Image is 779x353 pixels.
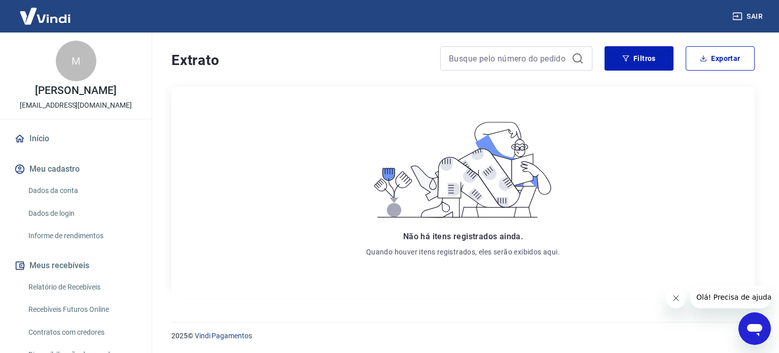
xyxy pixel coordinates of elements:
iframe: Botão para abrir a janela de mensagens [738,312,771,345]
p: Quando houver itens registrados, eles serão exibidos aqui. [366,247,560,257]
p: 2025 © [171,331,755,341]
button: Filtros [605,46,674,71]
a: Relatório de Recebíveis [24,277,139,298]
iframe: Fechar mensagem [666,288,686,308]
iframe: Mensagem da empresa [690,286,771,308]
a: Dados de login [24,203,139,224]
div: M [56,41,96,81]
a: Recebíveis Futuros Online [24,299,139,320]
h4: Extrato [171,50,428,71]
p: [PERSON_NAME] [35,85,116,96]
span: Não há itens registrados ainda. [403,232,523,241]
button: Meus recebíveis [12,254,139,277]
button: Meu cadastro [12,158,139,180]
img: Vindi [12,1,78,31]
a: Início [12,127,139,150]
a: Informe de rendimentos [24,226,139,246]
button: Exportar [686,46,755,71]
input: Busque pelo número do pedido [449,51,568,66]
span: Olá! Precisa de ajuda? [6,7,85,15]
a: Dados da conta [24,180,139,201]
a: Contratos com credores [24,322,139,343]
button: Sair [730,7,767,26]
a: Vindi Pagamentos [195,332,252,340]
p: [EMAIL_ADDRESS][DOMAIN_NAME] [20,100,132,111]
